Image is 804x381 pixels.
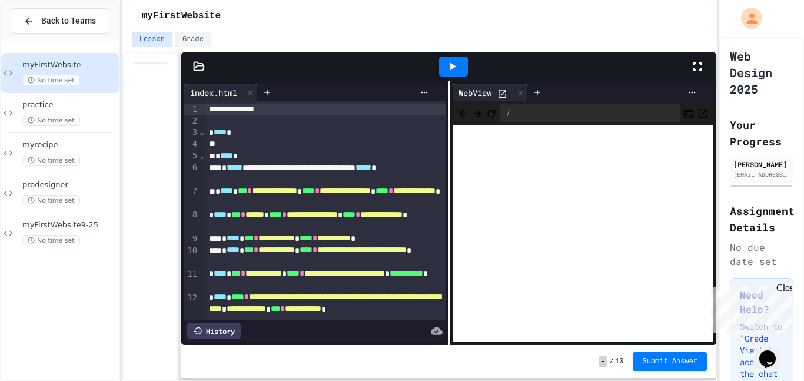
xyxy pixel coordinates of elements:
span: Back [457,105,469,120]
button: Back to Teams [11,8,109,34]
div: / [500,104,680,122]
button: Submit Answer [633,352,707,371]
iframe: chat widget [706,283,792,333]
div: 10 [184,245,199,269]
span: - [599,356,607,367]
span: No time set [22,235,80,246]
span: myFirstWebsite [22,60,117,70]
div: 8 [184,209,199,233]
button: Lesson [132,32,172,47]
span: Back to Teams [41,15,96,27]
div: My Account [729,5,765,32]
span: Fold line [199,151,205,160]
div: WebView [453,84,528,101]
span: 10 [615,357,623,366]
span: myFirstWebsite [142,9,221,23]
h2: Assignment Details [730,203,793,236]
div: index.html [184,84,258,101]
button: Open in new tab [697,106,709,120]
div: [EMAIL_ADDRESS][DOMAIN_NAME] [733,170,790,179]
div: No due date set [730,240,793,269]
span: prodesigner [22,180,117,190]
span: No time set [22,115,80,126]
span: No time set [22,155,80,166]
span: myrecipe [22,140,117,150]
div: WebView [453,87,497,99]
div: 3 [184,127,199,138]
div: 1 [184,104,199,115]
div: Chat with us now!Close [5,5,81,75]
div: index.html [184,87,243,99]
div: [PERSON_NAME] [733,159,790,170]
iframe: Web Preview [453,125,713,343]
button: Grade [175,32,211,47]
span: Fold line [199,127,205,137]
span: practice [22,100,117,110]
div: History [187,323,241,339]
div: 9 [184,233,199,245]
span: Submit Answer [642,357,697,366]
div: 6 [184,162,199,185]
h2: Your Progress [730,117,793,150]
button: Refresh [486,106,497,120]
div: 4 [184,138,199,150]
div: 11 [184,269,199,292]
button: Console [683,106,695,120]
span: / [610,357,614,366]
span: No time set [22,75,80,86]
h1: Web Design 2025 [730,48,793,97]
div: 2 [184,115,199,127]
span: myFirstWebsite9-25 [22,220,117,230]
div: 12 [184,292,199,327]
span: No time set [22,195,80,206]
div: 5 [184,150,199,162]
div: 7 [184,185,199,209]
iframe: chat widget [755,334,792,369]
span: Forward [471,105,483,120]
